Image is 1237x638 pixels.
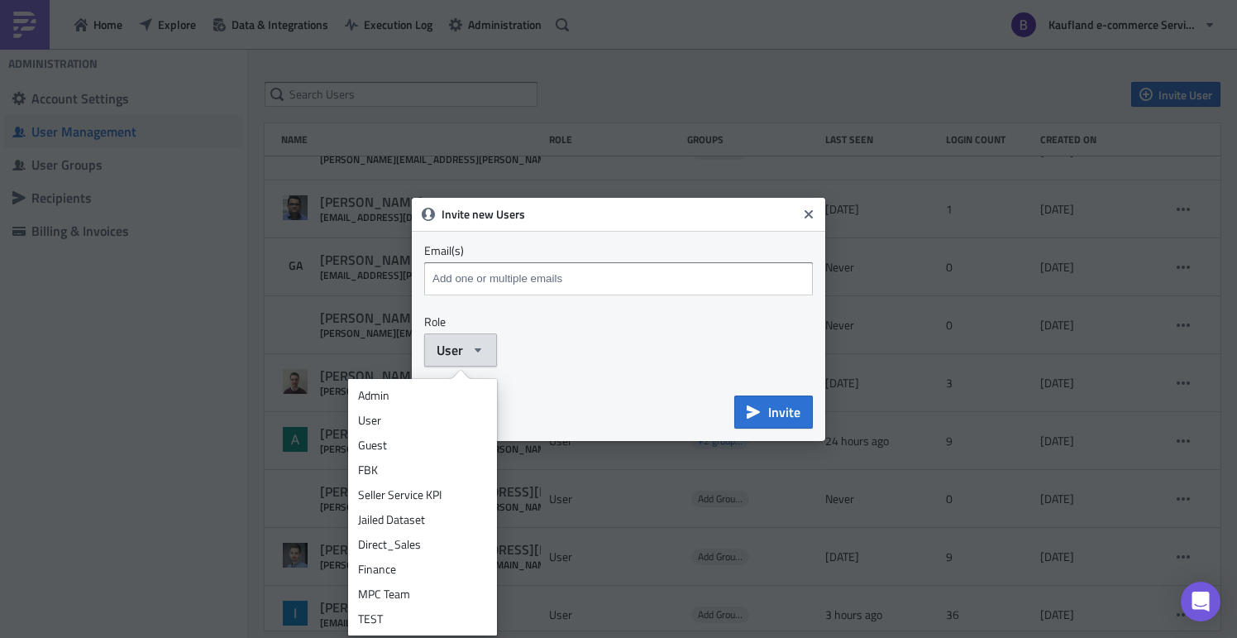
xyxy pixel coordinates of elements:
[424,314,813,329] label: Role
[358,387,487,404] div: Admin
[358,462,487,478] div: FBK
[437,340,463,360] span: User
[358,611,487,627] div: TEST
[1181,582,1220,621] div: Open Intercom Messenger
[424,243,813,258] label: Email(s)
[358,586,487,602] div: MPC Team
[734,396,813,429] button: Invite
[358,536,487,553] div: Direct_Sales
[768,402,800,422] span: Invite
[424,333,497,367] button: User
[358,437,487,453] div: Guest
[358,412,487,429] div: User
[428,266,813,291] input: Add one or multiple emails
[796,202,821,227] button: Close
[358,561,487,578] div: Finance
[358,487,487,503] div: Seller Service KPI
[442,207,797,222] h6: Invite new Users
[358,511,487,528] div: Jailed Dataset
